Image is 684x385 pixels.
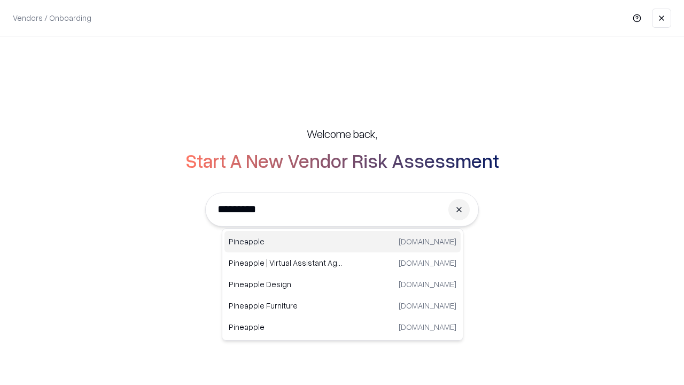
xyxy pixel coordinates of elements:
[229,321,343,333] p: Pineapple
[399,236,456,247] p: [DOMAIN_NAME]
[399,257,456,268] p: [DOMAIN_NAME]
[399,300,456,311] p: [DOMAIN_NAME]
[222,228,463,341] div: Suggestions
[185,150,499,171] h2: Start A New Vendor Risk Assessment
[229,300,343,311] p: Pineapple Furniture
[399,321,456,333] p: [DOMAIN_NAME]
[13,12,91,24] p: Vendors / Onboarding
[307,126,377,141] h5: Welcome back,
[229,236,343,247] p: Pineapple
[229,279,343,290] p: Pineapple Design
[399,279,456,290] p: [DOMAIN_NAME]
[229,257,343,268] p: Pineapple | Virtual Assistant Agency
